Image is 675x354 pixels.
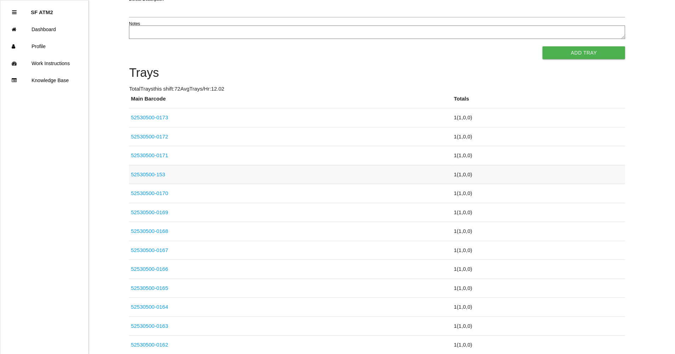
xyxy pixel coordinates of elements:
a: 52530500-0172 [131,133,168,139]
a: 52530500-0170 [131,190,168,196]
button: Add Tray [542,46,625,59]
a: Profile [0,38,88,55]
a: Work Instructions [0,55,88,72]
th: Totals [452,95,625,108]
td: 1 ( 1 , 0 , 0 ) [452,165,625,184]
td: 1 ( 1 , 0 , 0 ) [452,222,625,241]
p: Total Trays this shift: 72 Avg Trays /Hr: 12.02 [129,85,625,93]
div: Close [12,4,17,21]
a: 52530500-0167 [131,247,168,253]
a: 52530500-0168 [131,228,168,234]
a: 52530500-0165 [131,285,168,291]
td: 1 ( 1 , 0 , 0 ) [452,279,625,298]
a: 52530500-0164 [131,304,168,310]
td: 1 ( 1 , 0 , 0 ) [452,241,625,260]
td: 1 ( 1 , 0 , 0 ) [452,146,625,165]
td: 1 ( 1 , 0 , 0 ) [452,127,625,146]
a: 52530500-0173 [131,114,168,120]
a: 52530500-0166 [131,266,168,272]
a: Dashboard [0,21,88,38]
a: 52530500-153 [131,171,165,177]
label: Notes [129,21,140,27]
a: 52530500-0162 [131,342,168,348]
td: 1 ( 1 , 0 , 0 ) [452,316,625,336]
h4: Trays [129,66,625,80]
td: 1 ( 1 , 0 , 0 ) [452,203,625,222]
td: 1 ( 1 , 0 , 0 ) [452,108,625,127]
a: 52530500-0171 [131,152,168,158]
td: 1 ( 1 , 0 , 0 ) [452,184,625,203]
a: 52530500-0169 [131,209,168,215]
p: SF ATM2 [31,4,53,15]
a: Knowledge Base [0,72,88,89]
a: 52530500-0163 [131,323,168,329]
td: 1 ( 1 , 0 , 0 ) [452,260,625,279]
td: 1 ( 1 , 0 , 0 ) [452,298,625,317]
th: Main Barcode [129,95,452,108]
